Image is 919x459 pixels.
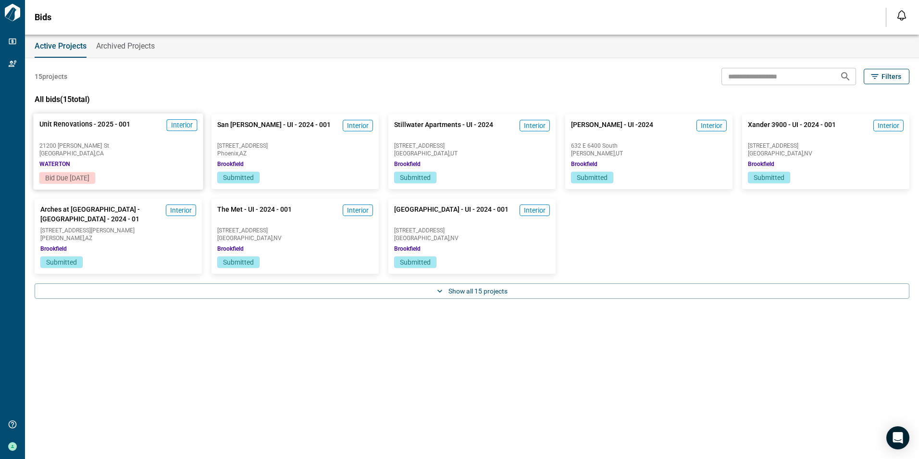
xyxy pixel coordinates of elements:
span: Interior [347,121,369,130]
span: [PERSON_NAME] , AZ [40,235,196,241]
span: [GEOGRAPHIC_DATA] , NV [394,235,550,241]
span: [STREET_ADDRESS] [217,143,373,149]
span: Active Projects [35,41,87,51]
span: All bids ( 15 total) [35,95,90,104]
span: Phoenix , AZ [217,151,373,156]
span: Brookfield [217,160,244,168]
span: [STREET_ADDRESS] [217,228,373,233]
span: Bid Due [DATE] [45,174,89,182]
span: Interior [171,120,193,130]
span: Interior [878,121,899,130]
span: WATERTON [39,160,70,168]
span: [GEOGRAPHIC_DATA] , CA [39,151,198,156]
span: Bids [35,13,51,22]
span: Interior [524,205,546,215]
span: [STREET_ADDRESS] [394,228,550,233]
span: Submitted [754,174,784,181]
span: Interior [170,205,192,215]
span: [GEOGRAPHIC_DATA] - UI - 2024 - 001 [394,204,509,224]
span: [STREET_ADDRESS] [748,143,904,149]
span: Brookfield [571,160,597,168]
span: [GEOGRAPHIC_DATA] , NV [748,151,904,156]
button: Open notification feed [894,8,909,23]
span: Xander 3900 - UI - 2024 - 001 [748,120,836,139]
span: Submitted [400,258,431,266]
span: Archived Projects [96,41,155,51]
span: [PERSON_NAME] , UT [571,151,727,156]
span: Submitted [400,174,431,181]
span: [STREET_ADDRESS][PERSON_NAME] [40,228,196,233]
span: Arches at [GEOGRAPHIC_DATA] - [GEOGRAPHIC_DATA] - 2024 - 01 [40,204,162,224]
div: base tabs [25,35,919,58]
span: Submitted [223,258,254,266]
span: The Met - UI - 2024 - 001 [217,204,292,224]
span: 632 E 6400 South [571,143,727,149]
span: Interior [347,205,369,215]
span: Interior [524,121,546,130]
span: Brookfield [217,245,244,253]
span: 21200 [PERSON_NAME] St [39,143,198,149]
span: Submitted [46,258,77,266]
span: Brookfield [394,245,421,253]
button: Show all 15 projects [35,283,909,299]
span: Brookfield [40,245,67,253]
span: Brookfield [748,160,774,168]
span: Filters [882,72,901,81]
span: Interior [701,121,722,130]
span: Submitted [223,174,254,181]
span: [GEOGRAPHIC_DATA] , UT [394,151,550,156]
span: [GEOGRAPHIC_DATA] , NV [217,235,373,241]
span: Stillwater Apartments - UI - 2024 [394,120,493,139]
span: Brookfield [394,160,421,168]
span: [PERSON_NAME] - UI -2024 [571,120,653,139]
span: Submitted [577,174,608,181]
button: Filters [864,69,909,84]
div: Open Intercom Messenger [886,426,909,449]
button: Search projects [836,67,855,86]
span: Unit Renovations - 2025 - 001 [39,119,131,139]
span: [STREET_ADDRESS] [394,143,550,149]
span: San [PERSON_NAME] - UI - 2024 - 001 [217,120,331,139]
span: 15 projects [35,72,67,81]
